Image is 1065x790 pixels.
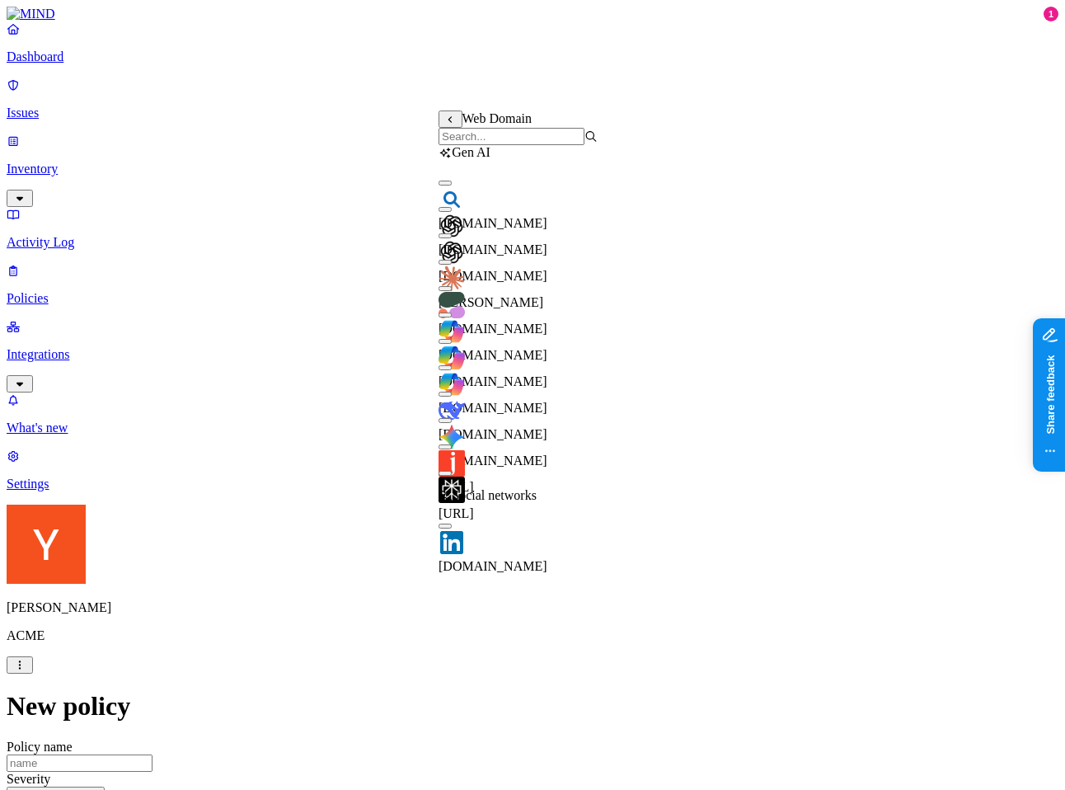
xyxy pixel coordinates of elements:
img: chatgpt.com favicon [439,239,465,266]
div: Gen AI [439,145,598,160]
a: Integrations [7,319,1058,390]
div: 1 [1044,7,1058,21]
img: perplexity.ai favicon [439,477,465,503]
img: cohere.com favicon [439,292,465,318]
img: gemini.google.com favicon [439,424,465,450]
a: What's new [7,393,1058,435]
p: Dashboard [7,49,1058,64]
p: Settings [7,477,1058,491]
p: Activity Log [7,235,1058,250]
a: Dashboard [7,21,1058,64]
p: Policies [7,291,1058,306]
p: [PERSON_NAME] [7,600,1058,615]
input: Search... [439,128,584,145]
p: Integrations [7,347,1058,362]
a: Policies [7,263,1058,306]
input: name [7,755,152,772]
span: Web Domain [462,111,532,125]
a: Activity Log [7,207,1058,250]
p: Issues [7,106,1058,120]
img: linkedin.com favicon [439,529,465,556]
img: Yoav Shaked [7,505,86,584]
p: What's new [7,421,1058,435]
span: [DOMAIN_NAME] [439,559,547,573]
span: [URL] [439,506,474,520]
p: Inventory [7,162,1058,176]
div: Social networks [439,488,598,503]
h1: New policy [7,691,1058,722]
img: deepseek.com favicon [439,397,465,424]
label: Severity [7,772,50,786]
p: ACME [7,628,1058,643]
a: Issues [7,78,1058,120]
img: copilot.microsoft.com favicon [439,345,465,371]
img: bing.com favicon [439,186,465,213]
a: Inventory [7,134,1058,205]
img: jasper.ai favicon [439,450,465,477]
label: Policy name [7,740,73,754]
img: claude.ai favicon [439,266,465,292]
img: m365.cloud.microsoft favicon [439,371,465,397]
img: chat.openai.com favicon [439,213,465,239]
a: MIND [7,7,1058,21]
img: MIND [7,7,55,21]
img: copilot.cloud.microsoft favicon [439,318,465,345]
a: Settings [7,449,1058,491]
